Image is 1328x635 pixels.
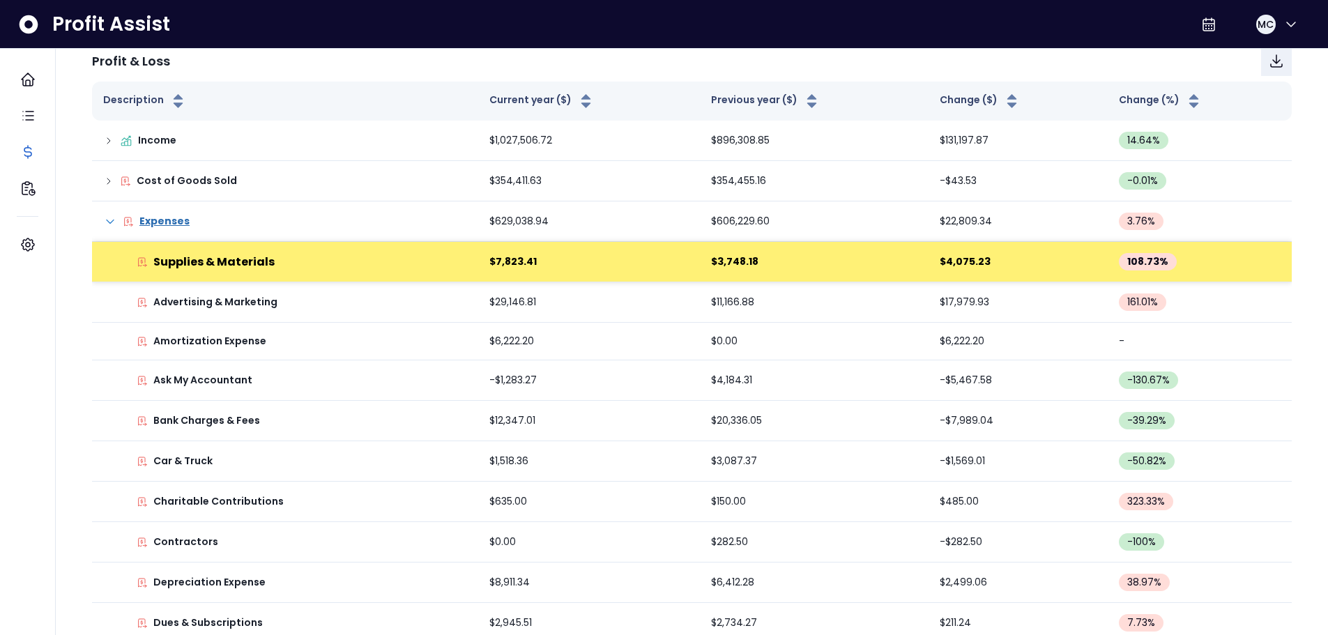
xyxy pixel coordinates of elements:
span: 38.97 % [1127,575,1161,590]
td: $7,823.41 [478,242,700,282]
td: $12,347.01 [478,401,700,441]
p: Profit & Loss [92,52,170,70]
td: $11,166.88 [700,282,929,323]
td: -$282.50 [929,522,1108,563]
td: $606,229.60 [700,201,929,242]
p: Dues & Subscriptions [153,615,263,630]
td: $1,518.36 [478,441,700,482]
td: -$1,569.01 [929,441,1108,482]
span: -39.29 % [1127,413,1166,428]
p: Bank Charges & Fees [153,413,260,428]
span: -0.01 % [1127,174,1158,188]
p: Income [138,133,176,148]
td: $3,087.37 [700,441,929,482]
p: Contractors [153,535,218,549]
td: $485.00 [929,482,1108,522]
td: $131,197.87 [929,121,1108,161]
td: $4,075.23 [929,242,1108,282]
td: $629,038.94 [478,201,700,242]
p: Expenses [139,214,190,229]
td: $20,336.05 [700,401,929,441]
span: 161.01 % [1127,295,1158,309]
button: Description [103,93,187,109]
span: 7.73 % [1127,615,1155,630]
td: $0.00 [478,522,700,563]
p: Ask My Accountant [153,373,252,388]
td: $150.00 [700,482,929,522]
p: Amortization Expense [153,334,266,349]
td: $17,979.93 [929,282,1108,323]
td: -$7,989.04 [929,401,1108,441]
span: 108.73 % [1127,254,1168,269]
span: 3.76 % [1127,214,1155,229]
td: $3,748.18 [700,242,929,282]
td: $354,455.16 [700,161,929,201]
p: Depreciation Expense [153,575,266,590]
span: -50.82 % [1127,454,1166,468]
td: $0.00 [700,323,929,360]
td: -$43.53 [929,161,1108,201]
p: Cost of Goods Sold [137,174,237,188]
span: Profit Assist [52,12,170,37]
p: Advertising & Marketing [153,295,277,309]
td: - [1108,323,1292,360]
span: -100 % [1127,535,1156,549]
td: -$5,467.58 [929,360,1108,401]
td: $6,412.28 [700,563,929,603]
td: $6,222.20 [929,323,1108,360]
button: Change ($) [940,93,1021,109]
td: $354,411.63 [478,161,700,201]
td: $1,027,506.72 [478,121,700,161]
td: $29,146.81 [478,282,700,323]
td: $282.50 [700,522,929,563]
button: Change (%) [1119,93,1203,109]
td: -$1,283.27 [478,360,700,401]
span: 323.33 % [1127,494,1165,509]
p: Charitable Contributions [153,494,284,509]
p: Car & Truck [153,454,213,468]
td: $22,809.34 [929,201,1108,242]
td: $6,222.20 [478,323,700,360]
span: MC [1258,17,1274,31]
span: 14.64 % [1127,133,1160,148]
td: $8,911.34 [478,563,700,603]
td: $896,308.85 [700,121,929,161]
button: Download [1261,45,1292,76]
td: $2,499.06 [929,563,1108,603]
button: Previous year ($) [711,93,821,109]
span: -130.67 % [1127,373,1170,388]
td: $635.00 [478,482,700,522]
button: Current year ($) [489,93,595,109]
p: Supplies & Materials [153,254,275,270]
td: $4,184.31 [700,360,929,401]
